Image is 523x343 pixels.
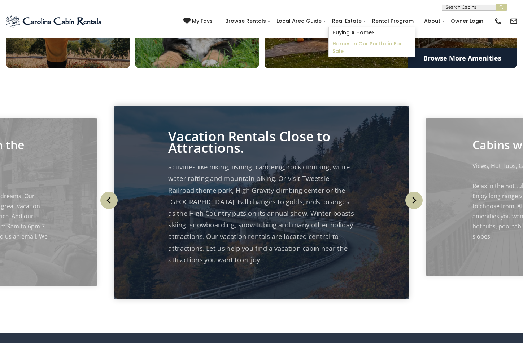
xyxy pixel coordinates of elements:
[97,184,121,217] button: Previous
[510,17,518,25] img: mail-regular-black.png
[329,27,415,38] a: Buying A Home?
[168,115,354,266] p: We have so many attractions, it's hard to list them all. The [US_STATE][GEOGRAPHIC_DATA] are a de...
[273,15,325,27] a: Local Area Guide
[408,48,517,68] a: Browse More Amenities
[222,15,270,27] a: Browse Rentals
[329,38,415,57] a: Homes in Our Portfolio For Sale
[405,192,423,209] img: arrow
[447,15,487,27] a: Owner Login
[420,15,444,27] a: About
[192,17,213,25] span: My Favs
[5,14,103,28] img: Blue-2.png
[494,17,502,25] img: phone-regular-black.png
[168,130,354,153] p: Vacation Rentals Close to Attractions.
[369,15,417,27] a: Rental Program
[183,17,214,25] a: My Favs
[328,15,365,27] a: Real Estate
[100,192,118,209] img: arrow
[402,184,426,217] button: Next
